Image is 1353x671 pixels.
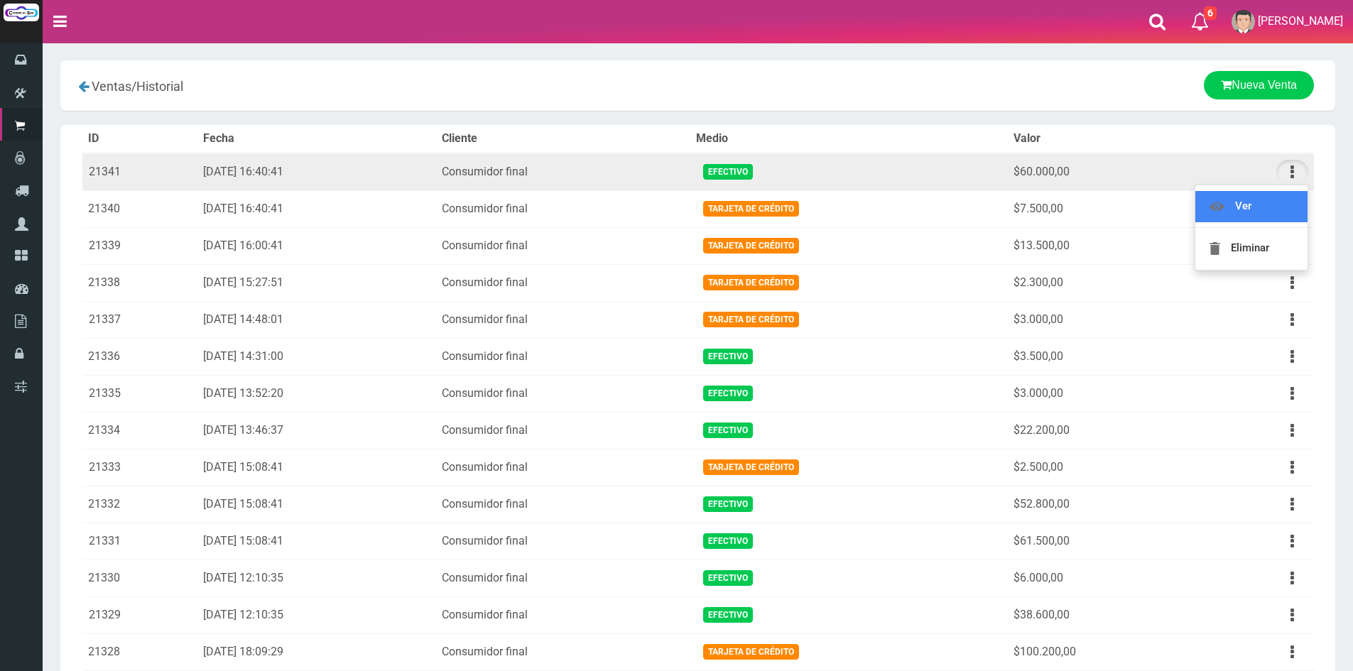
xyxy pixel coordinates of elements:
[1008,375,1200,412] td: $3.000,00
[436,301,690,338] td: Consumidor final
[92,79,131,94] span: Ventas
[197,486,437,523] td: [DATE] 15:08:41
[197,190,437,227] td: [DATE] 16:40:41
[703,201,799,216] span: Tarjeta de Crédito
[703,312,799,327] span: Tarjeta de Crédito
[136,79,183,94] span: Historial
[690,125,1008,153] th: Medio
[1195,233,1308,264] a: Eliminar
[703,607,753,622] span: Efectivo
[82,449,197,486] td: 21333
[1008,412,1200,449] td: $22.200,00
[1008,449,1200,486] td: $2.500,00
[436,264,690,301] td: Consumidor final
[197,633,437,670] td: [DATE] 18:09:29
[197,338,437,375] td: [DATE] 14:31:00
[1008,264,1200,301] td: $2.300,00
[703,386,753,400] span: Efectivo
[703,349,753,364] span: Efectivo
[436,190,690,227] td: Consumidor final
[82,190,197,227] td: 21340
[197,301,437,338] td: [DATE] 14:48:01
[1008,523,1200,560] td: $61.500,00
[82,486,197,523] td: 21332
[1204,6,1217,20] span: 6
[436,596,690,633] td: Consumidor final
[82,633,197,670] td: 21328
[197,412,437,449] td: [DATE] 13:46:37
[436,412,690,449] td: Consumidor final
[703,496,753,511] span: Efectivo
[1195,191,1308,222] a: Ver
[1008,190,1200,227] td: $7.500,00
[197,560,437,596] td: [DATE] 12:10:35
[82,227,197,264] td: 21339
[1008,338,1200,375] td: $3.500,00
[436,338,690,375] td: Consumidor final
[703,238,799,253] span: Tarjeta de Crédito
[82,338,197,375] td: 21336
[197,375,437,412] td: [DATE] 13:52:20
[82,264,197,301] td: 21338
[436,633,690,670] td: Consumidor final
[436,125,690,153] th: Cliente
[1232,10,1255,33] img: User Image
[4,4,39,21] img: Logo grande
[436,523,690,560] td: Consumidor final
[436,560,690,596] td: Consumidor final
[436,486,690,523] td: Consumidor final
[1008,486,1200,523] td: $52.800,00
[1008,125,1200,153] th: Valor
[197,125,437,153] th: Fecha
[82,153,197,191] td: 21341
[703,570,753,585] span: Efectivo
[1008,596,1200,633] td: $38.600,00
[82,301,197,338] td: 21337
[197,523,437,560] td: [DATE] 15:08:41
[703,275,799,290] span: Tarjeta de Crédito
[82,375,197,412] td: 21335
[197,264,437,301] td: [DATE] 15:27:51
[197,449,437,486] td: [DATE] 15:08:41
[82,412,197,449] td: 21334
[703,422,753,437] span: Efectivo
[82,125,197,153] th: ID
[1008,227,1200,264] td: $13.500,00
[1258,14,1343,28] span: [PERSON_NAME]
[703,533,753,548] span: Efectivo
[1008,301,1200,338] td: $3.000,00
[436,227,690,264] td: Consumidor final
[1008,153,1200,191] td: $60.000,00
[82,523,197,560] td: 21331
[82,560,197,596] td: 21330
[197,227,437,264] td: [DATE] 16:00:41
[703,459,799,474] span: Tarjeta de Crédito
[82,596,197,633] td: 21329
[1008,560,1200,596] td: $6.000,00
[703,164,753,179] span: Efectivo
[436,375,690,412] td: Consumidor final
[1008,633,1200,670] td: $100.200,00
[1204,71,1314,99] a: Nueva Venta
[436,153,690,191] td: Consumidor final
[197,153,437,191] td: [DATE] 16:40:41
[703,644,799,659] span: Tarjeta de Crédito
[71,71,489,100] div: /
[436,449,690,486] td: Consumidor final
[197,596,437,633] td: [DATE] 12:10:35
